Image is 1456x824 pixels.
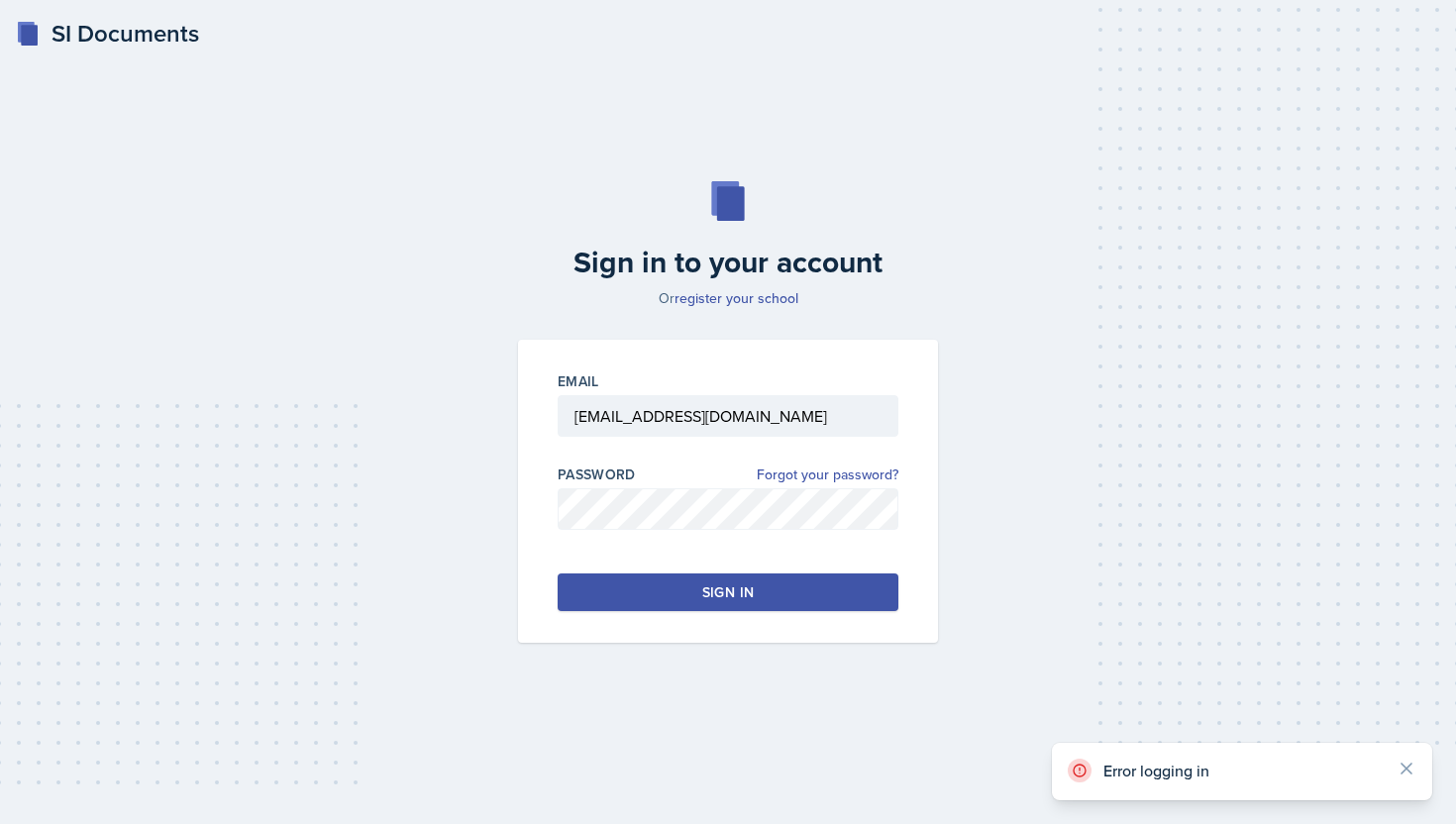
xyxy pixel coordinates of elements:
[558,464,636,484] label: Password
[16,16,199,51] a: SI Documents
[702,582,754,602] div: Sign in
[675,288,798,308] a: register your school
[558,371,599,391] label: Email
[1103,761,1381,780] p: Error logging in
[558,395,898,437] input: Email
[757,464,898,485] a: Forgot your password?
[558,573,898,611] button: Sign in
[506,245,950,280] h2: Sign in to your account
[506,288,950,308] p: Or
